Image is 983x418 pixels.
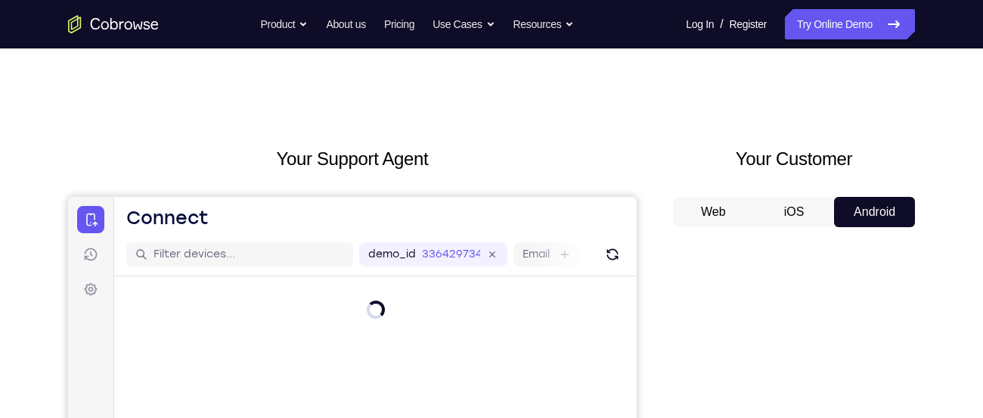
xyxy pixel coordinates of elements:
[9,9,36,36] a: Connect
[454,50,482,65] label: Email
[384,9,414,39] a: Pricing
[673,197,754,227] button: Web
[730,9,767,39] a: Register
[513,9,575,39] button: Resources
[85,50,276,65] input: Filter devices...
[326,9,365,39] a: About us
[673,145,915,173] h2: Your Customer
[9,79,36,106] a: Settings
[754,197,835,227] button: iOS
[785,9,915,39] a: Try Online Demo
[9,44,36,71] a: Sessions
[686,9,714,39] a: Log In
[261,9,309,39] button: Product
[58,9,141,33] h1: Connect
[433,9,495,39] button: Use Cases
[720,15,723,33] span: /
[532,45,557,70] button: Refresh
[68,145,637,173] h2: Your Support Agent
[300,50,348,65] label: demo_id
[68,15,159,33] a: Go to the home page
[834,197,915,227] button: Android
